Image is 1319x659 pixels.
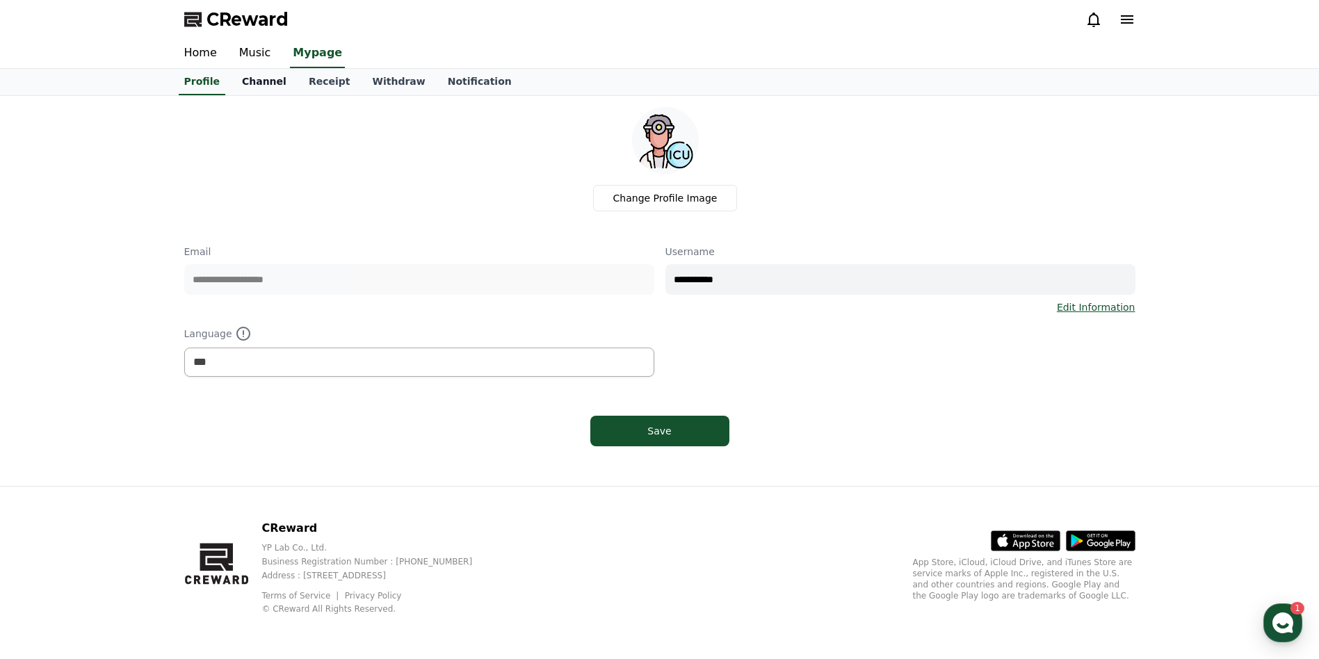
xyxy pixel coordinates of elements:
a: Channel [231,69,298,95]
p: CReward [261,520,494,537]
button: Save [590,416,729,446]
a: CReward [184,8,289,31]
p: Username [665,245,1135,259]
a: Terms of Service [261,591,341,601]
a: Notification [437,69,523,95]
span: Home [35,462,60,473]
label: Change Profile Image [593,185,738,211]
p: Business Registration Number : [PHONE_NUMBER] [261,556,494,567]
span: Messages [115,462,156,473]
span: Settings [206,462,240,473]
img: profile_image [632,107,699,174]
a: 1Messages [92,441,179,475]
a: Home [173,39,228,68]
span: 1 [141,440,146,451]
p: YP Lab Co., Ltd. [261,542,494,553]
p: Language [184,325,654,342]
p: App Store, iCloud, iCloud Drive, and iTunes Store are service marks of Apple Inc., registered in ... [913,557,1135,601]
a: Mypage [290,39,345,68]
a: Settings [179,441,267,475]
a: Home [4,441,92,475]
a: Edit Information [1057,300,1135,314]
a: Music [228,39,282,68]
a: Receipt [298,69,362,95]
a: Privacy Policy [345,591,402,601]
p: Email [184,245,654,259]
span: CReward [207,8,289,31]
div: Save [618,424,702,438]
p: © CReward All Rights Reserved. [261,603,494,615]
p: Address : [STREET_ADDRESS] [261,570,494,581]
a: Withdraw [361,69,436,95]
a: Profile [179,69,225,95]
